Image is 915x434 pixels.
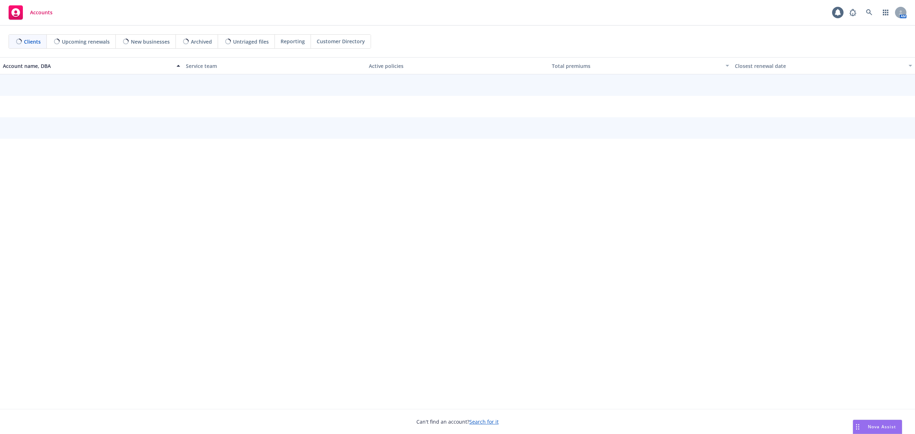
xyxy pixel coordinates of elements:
a: Search [862,5,876,20]
button: Total premiums [549,57,732,74]
div: Active policies [369,62,546,70]
div: Closest renewal date [735,62,904,70]
span: Reporting [281,38,305,45]
button: Nova Assist [853,420,902,434]
span: Nova Assist [868,424,896,430]
span: Upcoming renewals [62,38,110,45]
span: Archived [191,38,212,45]
span: Untriaged files [233,38,269,45]
a: Report a Bug [846,5,860,20]
span: New businesses [131,38,170,45]
span: Clients [24,38,41,45]
button: Service team [183,57,366,74]
button: Closest renewal date [732,57,915,74]
span: Accounts [30,10,53,15]
div: Service team [186,62,363,70]
button: Active policies [366,57,549,74]
a: Switch app [879,5,893,20]
div: Drag to move [853,420,862,434]
a: Search for it [469,418,499,425]
div: Account name, DBA [3,62,172,70]
a: Accounts [6,3,55,23]
span: Can't find an account? [416,418,499,425]
div: Total premiums [552,62,721,70]
span: Customer Directory [317,38,365,45]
